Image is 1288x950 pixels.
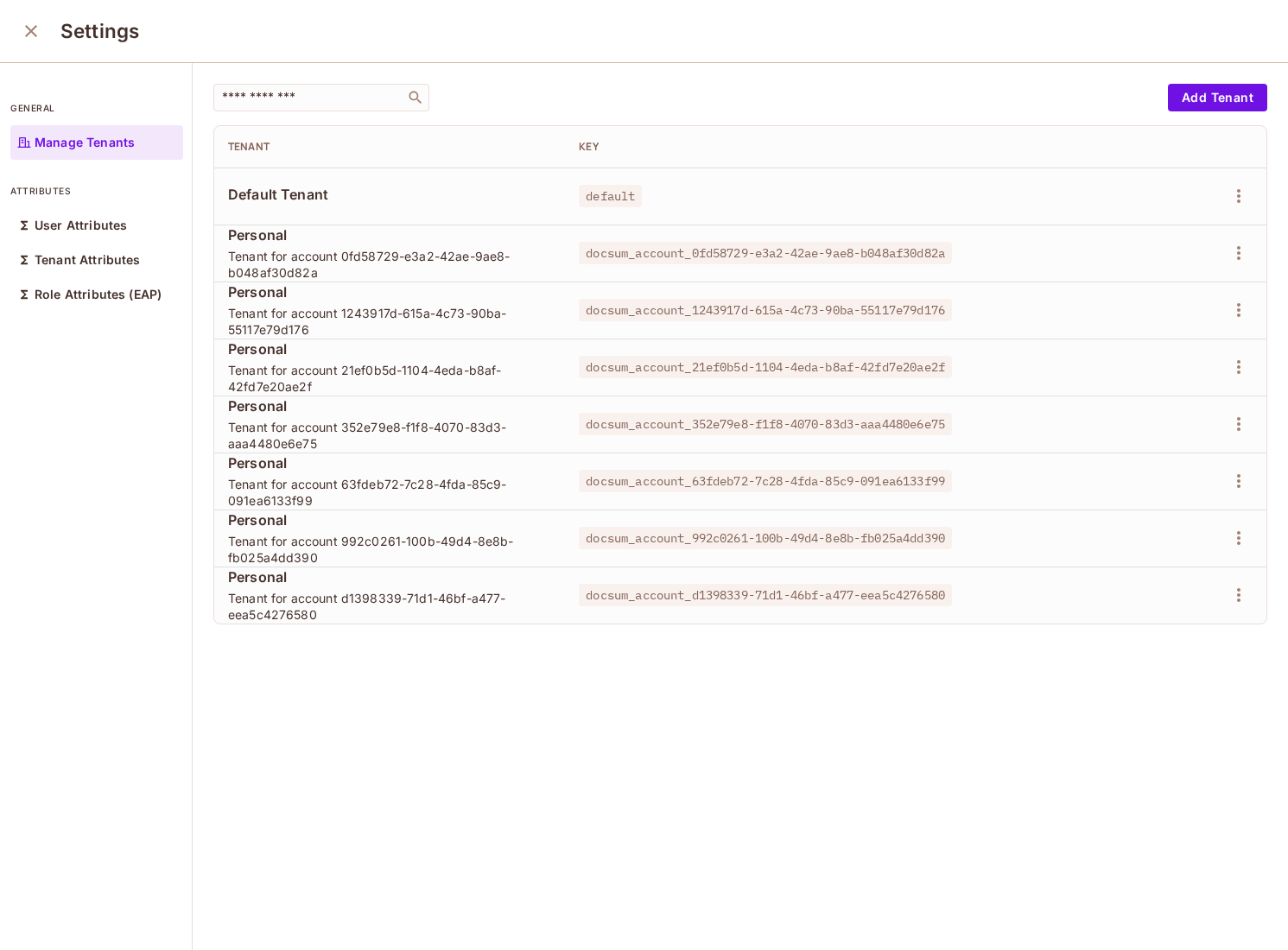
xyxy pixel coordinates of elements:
[579,356,952,378] span: docsum_account_21ef0b5d-1104-4eda-b8af-42fd7e20ae2f
[228,282,551,301] span: Personal
[228,140,551,154] div: Tenant
[228,396,551,415] span: Personal
[228,248,551,281] span: Tenant for account 0fd58729-e3a2-42ae-9ae8-b048af30d82a
[579,413,952,435] span: docsum_account_352e79e8-f1f8-4070-83d3-aaa4480e6e75
[228,533,551,566] span: Tenant for account 992c0261-100b-49d4-8e8b-fb025a4dd390
[579,584,952,606] span: docsum_account_d1398339-71d1-46bf-a477-eea5c4276580
[579,299,952,321] span: docsum_account_1243917d-615a-4c73-90ba-55117e79d176
[35,136,135,149] p: Manage Tenants
[579,242,952,264] span: docsum_account_0fd58729-e3a2-42ae-9ae8-b048af30d82a
[10,184,183,198] p: attributes
[228,305,551,338] span: Tenant for account 1243917d-615a-4c73-90ba-55117e79d176
[14,14,48,48] button: close
[60,19,139,43] h3: Settings
[228,510,551,529] span: Personal
[228,453,551,472] span: Personal
[579,140,1102,154] div: Key
[579,185,642,207] span: default
[10,101,183,115] p: general
[228,419,551,452] span: Tenant for account 352e79e8-f1f8-4070-83d3-aaa4480e6e75
[228,590,551,623] span: Tenant for account d1398339-71d1-46bf-a477-eea5c4276580
[228,362,551,395] span: Tenant for account 21ef0b5d-1104-4eda-b8af-42fd7e20ae2f
[35,218,127,232] p: User Attributes
[1168,84,1267,111] button: Add Tenant
[579,470,952,492] span: docsum_account_63fdeb72-7c28-4fda-85c9-091ea6133f99
[228,185,551,204] span: Default Tenant
[228,476,551,509] span: Tenant for account 63fdeb72-7c28-4fda-85c9-091ea6133f99
[35,288,162,301] p: Role Attributes (EAP)
[35,253,141,267] p: Tenant Attributes
[579,527,952,549] span: docsum_account_992c0261-100b-49d4-8e8b-fb025a4dd390
[228,567,551,586] span: Personal
[228,225,551,244] span: Personal
[228,339,551,358] span: Personal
